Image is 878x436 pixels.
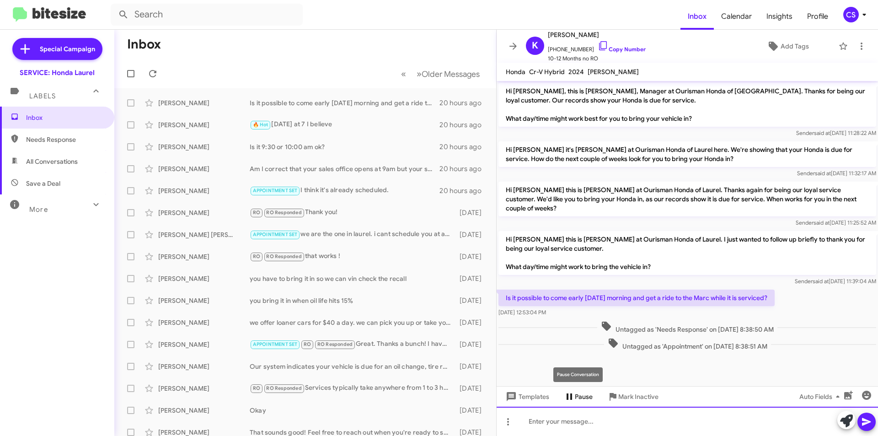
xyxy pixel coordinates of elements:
[250,318,455,327] div: we offer loaner cars for $40 a day. we can pick you up or take you home if your vehicle is here a...
[29,92,56,100] span: Labels
[575,388,593,405] span: Pause
[158,164,250,173] div: [PERSON_NAME]
[800,3,835,30] a: Profile
[759,3,800,30] a: Insights
[158,208,250,217] div: [PERSON_NAME]
[253,210,260,215] span: RO
[250,383,455,393] div: Services typically take anywhere from 1 to 3 hours, depending on the maintenance needed. Would yo...
[250,406,455,415] div: Okay
[253,122,268,128] span: 🔥 Hot
[529,68,565,76] span: Cr-V Hybrid
[158,142,250,151] div: [PERSON_NAME]
[401,68,406,80] span: «
[158,98,250,108] div: [PERSON_NAME]
[796,219,876,226] span: Sender [DATE] 11:25:52 AM
[158,318,250,327] div: [PERSON_NAME]
[548,40,646,54] span: [PHONE_NUMBER]
[557,388,600,405] button: Pause
[29,205,48,214] span: More
[498,141,876,167] p: Hi [PERSON_NAME] it's [PERSON_NAME] at Ourisman Honda of Laurel here. We're showing that your Hon...
[250,339,455,350] div: Great. Thanks a bunch! I have it on my calendar and will see you all then.
[250,274,455,283] div: you have to bring it in so we can vin check the recall
[439,142,489,151] div: 20 hours ago
[814,219,830,226] span: said at
[439,164,489,173] div: 20 hours ago
[455,384,489,393] div: [DATE]
[439,186,489,195] div: 20 hours ago
[815,170,831,177] span: said at
[498,83,876,127] p: Hi [PERSON_NAME], this is [PERSON_NAME], Manager at Ourisman Honda of [GEOGRAPHIC_DATA]. Thanks f...
[396,65,412,83] button: Previous
[250,229,455,240] div: we are the one in laurel. i cant schedule you at a different dealership.
[455,296,489,305] div: [DATE]
[498,309,546,316] span: [DATE] 12:53:04 PM
[127,37,161,52] h1: Inbox
[411,65,485,83] button: Next
[792,388,851,405] button: Auto Fields
[455,230,489,239] div: [DATE]
[835,7,868,22] button: CS
[158,120,250,129] div: [PERSON_NAME]
[158,340,250,349] div: [PERSON_NAME]
[253,341,298,347] span: APPOINTMENT SET
[250,362,455,371] div: Our system indicates your vehicle is due for an oil change, tire rotation, brake inspection, and ...
[548,54,646,63] span: 10-12 Months no RO
[158,362,250,371] div: [PERSON_NAME]
[506,68,525,76] span: Honda
[795,278,876,285] span: Sender [DATE] 11:39:04 AM
[714,3,759,30] a: Calendar
[680,3,714,30] a: Inbox
[813,278,829,285] span: said at
[422,69,480,79] span: Older Messages
[498,182,876,216] p: Hi [PERSON_NAME] this is [PERSON_NAME] at Ourisman Honda of Laurel. Thanks again for being our lo...
[111,4,303,26] input: Search
[26,157,78,166] span: All Conversations
[158,296,250,305] div: [PERSON_NAME]
[604,338,771,351] span: Untagged as 'Appointment' on [DATE] 8:38:51 AM
[497,388,557,405] button: Templates
[250,142,439,151] div: Is it 9:30 or 10:00 am ok?
[253,253,260,259] span: RO
[455,274,489,283] div: [DATE]
[266,385,301,391] span: RO Responded
[250,164,439,173] div: Am I correct that your sales office opens at 9am but your service shop opens at 7am?
[20,68,95,77] div: SERVICE: Honda Laurel
[250,251,455,262] div: that works !
[843,7,859,22] div: CS
[266,210,301,215] span: RO Responded
[253,385,260,391] span: RO
[588,68,639,76] span: [PERSON_NAME]
[158,186,250,195] div: [PERSON_NAME]
[455,208,489,217] div: [DATE]
[504,388,549,405] span: Templates
[250,119,439,130] div: [DATE] at 7 I believe
[455,362,489,371] div: [DATE]
[158,252,250,261] div: [PERSON_NAME]
[439,98,489,108] div: 20 hours ago
[498,231,876,275] p: Hi [PERSON_NAME] this is [PERSON_NAME] at Ourisman Honda of Laurel. I just wanted to follow up br...
[158,230,250,239] div: [PERSON_NAME] [PERSON_NAME]
[26,135,104,144] span: Needs Response
[158,406,250,415] div: [PERSON_NAME]
[455,406,489,415] div: [DATE]
[740,38,834,54] button: Add Tags
[781,38,809,54] span: Add Tags
[455,340,489,349] div: [DATE]
[455,252,489,261] div: [DATE]
[799,388,843,405] span: Auto Fields
[598,46,646,53] a: Copy Number
[568,68,584,76] span: 2024
[26,179,60,188] span: Save a Deal
[439,120,489,129] div: 20 hours ago
[498,290,775,306] p: Is it possible to come early [DATE] morning and get a ride to the Marc while it is serviced?
[548,29,646,40] span: [PERSON_NAME]
[253,188,298,194] span: APPOINTMENT SET
[12,38,102,60] a: Special Campaign
[455,318,489,327] div: [DATE]
[250,185,439,196] div: I think it's already scheduled.
[597,321,777,334] span: Untagged as 'Needs Response' on [DATE] 8:38:50 AM
[250,207,455,218] div: Thank you!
